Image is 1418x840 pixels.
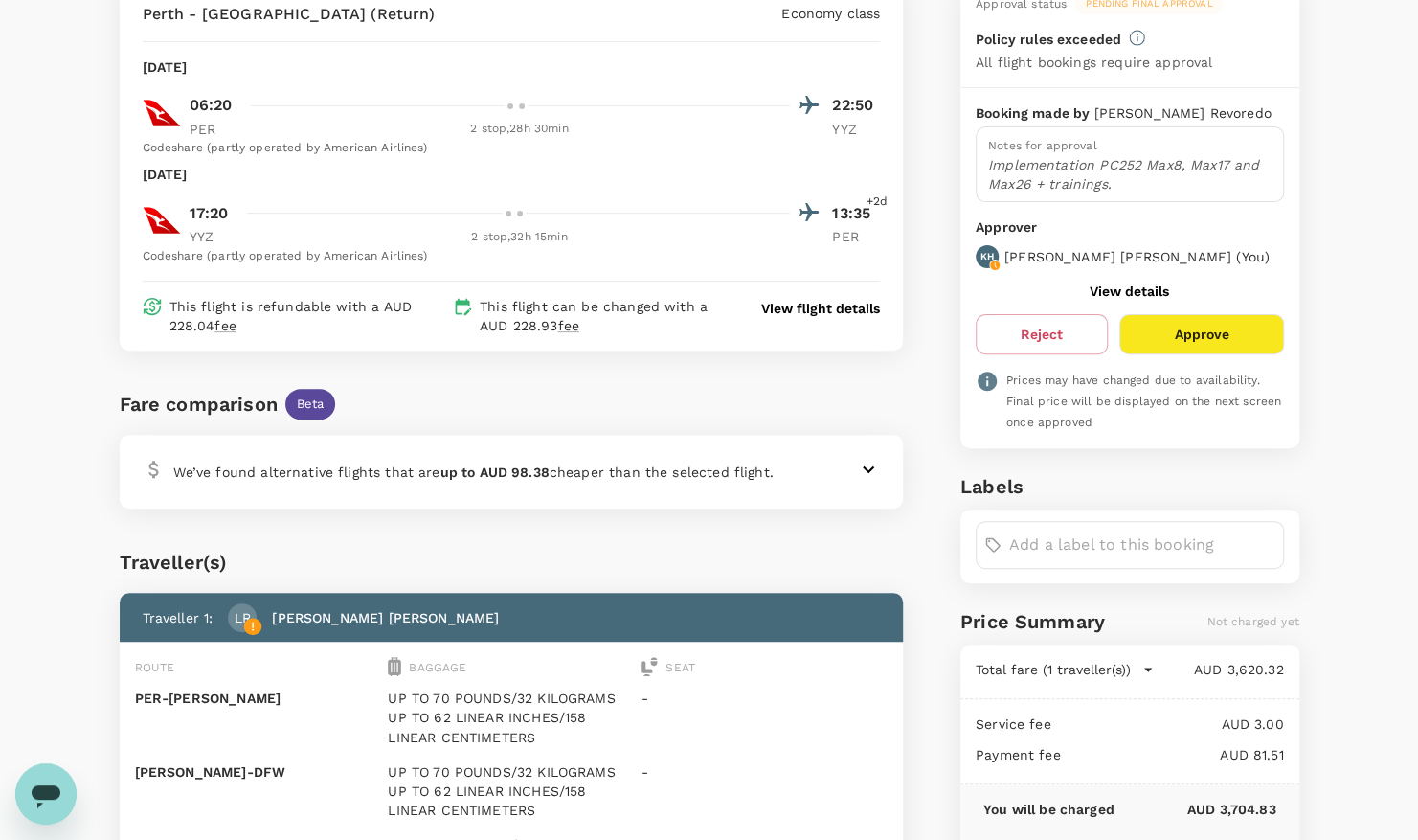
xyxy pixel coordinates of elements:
img: baggage-icon [388,657,401,676]
div: Traveller(s) [120,547,904,578]
p: Traveller 1 : [143,608,214,627]
p: You will be charged [983,800,1114,819]
p: This flight can be changed with a AUD 228.93 [480,297,725,335]
p: KH [980,250,994,263]
p: LR [235,608,251,627]
div: 2 stop , 32h 15min [249,228,791,247]
button: View flight details [761,299,880,318]
p: - [641,689,888,708]
p: This flight is refundable with a AUD 228.04 [169,297,445,335]
button: Approve [1119,314,1283,354]
p: YYZ [190,227,237,246]
span: Route [135,661,175,674]
p: AUD 3,704.83 [1114,800,1276,819]
p: [PERSON_NAME] [PERSON_NAME] [272,608,499,627]
p: Service fee [976,715,1051,734]
p: Payment fee [976,745,1061,764]
span: fee [557,318,578,333]
p: AUD 3,620.32 [1154,660,1284,679]
p: Implementation PC252 Max8, Max17 and Max26 + trainings. [988,155,1272,193]
p: Booking made by [976,103,1093,123]
h6: Labels [960,471,1299,502]
div: Codeshare (partly operated by American Airlines) [143,247,881,266]
p: [PERSON_NAME] [PERSON_NAME] ( You ) [1004,247,1270,266]
p: Policy rules exceeded [976,30,1121,49]
span: Beta [285,396,336,414]
img: QF [143,201,181,239]
button: Total fare (1 traveller(s)) [976,660,1154,679]
p: 17:20 [190,202,229,225]
p: [DATE] [143,165,188,184]
p: Perth - [GEOGRAPHIC_DATA] (Return) [143,3,435,26]
iframe: Button to launch messaging window [15,763,77,825]
p: AUD 3.00 [1051,715,1284,734]
p: All flight bookings require approval [976,53,1212,72]
p: Total fare (1 traveller(s)) [976,660,1131,679]
span: Seat [665,661,695,674]
p: Approver [976,217,1284,238]
p: - [641,762,888,782]
p: We’ve found alternative flights that are cheaper than the selected flight. [173,463,774,482]
button: Reject [976,314,1108,354]
p: [DATE] [143,57,188,77]
div: Fare comparison [120,389,278,420]
span: Notes for approval [988,139,1097,152]
p: UP TO 70 POUNDS/32 KILOGRAMS UP TO 62 LINEAR INCHES/158 LINEAR CENTIMETERS [388,762,634,820]
p: Economy class [781,4,880,23]
p: 06:20 [190,94,233,117]
div: Codeshare (partly operated by American Airlines) [143,139,881,158]
img: QF [143,94,181,132]
span: Prices may have changed due to availability. Final price will be displayed on the next screen onc... [1006,374,1281,429]
span: +2d [867,193,888,212]
p: UP TO 70 POUNDS/32 KILOGRAMS UP TO 62 LINEAR INCHES/158 LINEAR CENTIMETERS [388,689,634,746]
p: PER - [PERSON_NAME] [135,689,381,708]
p: [PERSON_NAME] Revoredo [1093,103,1271,123]
p: PER [190,120,237,139]
input: Add a label to this booking [1009,530,1275,560]
b: up to AUD 98.38 [440,465,550,480]
h6: Price Summary [960,606,1105,637]
p: 13:35 [832,202,880,225]
div: 2 stop , 28h 30min [249,120,791,139]
p: AUD 81.51 [1061,745,1284,764]
button: View details [1090,284,1169,299]
p: PER [832,227,880,246]
img: seat-icon [641,657,658,676]
span: Baggage [409,661,466,674]
p: 22:50 [832,94,880,117]
span: fee [214,318,236,333]
span: Not charged yet [1206,615,1298,628]
p: [PERSON_NAME] - DFW [135,762,381,782]
p: YYZ [832,120,880,139]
